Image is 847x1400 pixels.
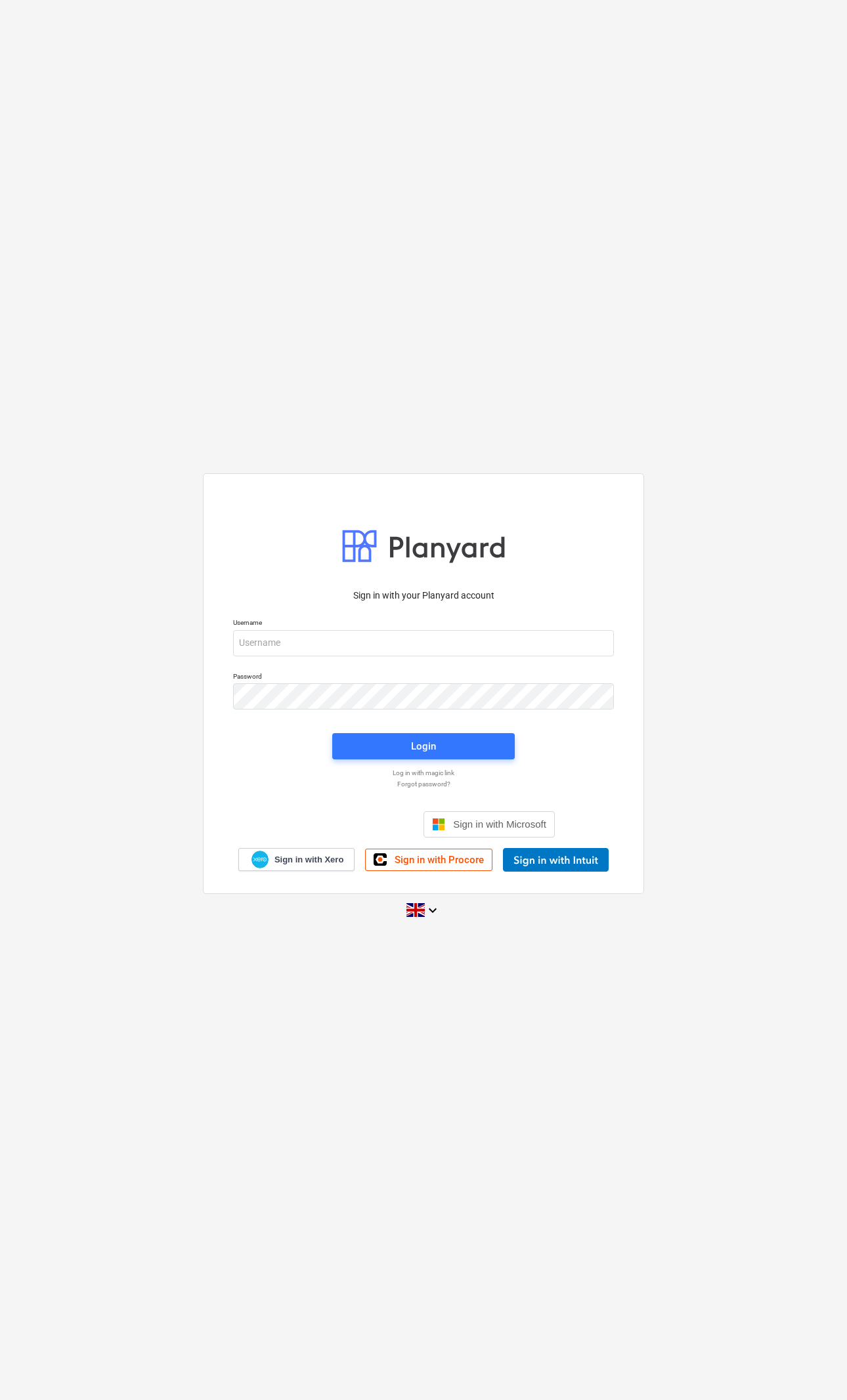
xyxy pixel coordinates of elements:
[233,589,614,603] p: Sign in with your Planyard account
[251,851,269,868] img: Xero logo
[365,849,492,871] a: Sign in with Procore
[227,769,620,777] a: Log in with magic link
[432,818,445,831] img: Microsoft logo
[453,818,546,830] span: Sign in with Microsoft
[292,810,413,839] div: Sign in with Google. Opens in new tab
[233,672,614,683] p: Password
[227,780,620,788] a: Forgot password?
[233,618,614,629] p: Username
[395,854,484,866] span: Sign in with Procore
[332,733,515,759] button: Login
[238,848,355,871] a: Sign in with Xero
[411,738,436,755] div: Login
[233,630,614,656] input: Username
[425,902,441,918] i: keyboard_arrow_down
[286,810,420,839] iframe: Sign in with Google Button
[274,854,343,866] span: Sign in with Xero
